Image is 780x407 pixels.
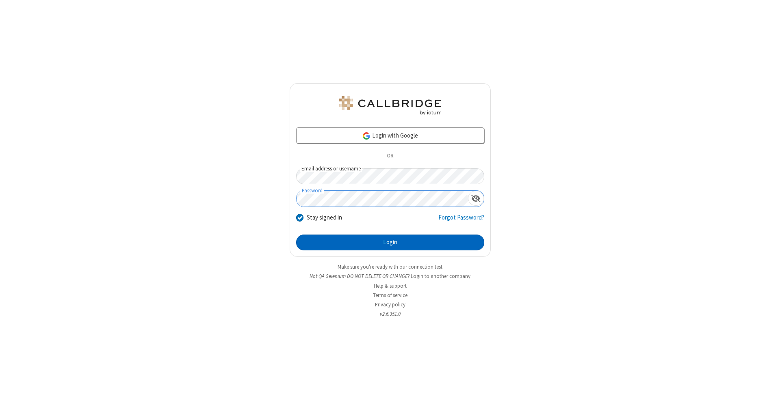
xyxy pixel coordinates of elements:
[290,310,491,318] li: v2.6.351.0
[296,168,484,184] input: Email address or username
[290,272,491,280] li: Not QA Selenium DO NOT DELETE OR CHANGE?
[307,213,342,222] label: Stay signed in
[438,213,484,228] a: Forgot Password?
[468,191,484,206] div: Show password
[374,282,407,289] a: Help & support
[383,151,396,162] span: OR
[411,272,470,280] button: Login to another company
[296,235,484,251] button: Login
[362,131,371,140] img: google-icon.png
[375,301,405,308] a: Privacy policy
[338,263,442,270] a: Make sure you're ready with our connection test
[296,127,484,144] a: Login with Google
[373,292,407,299] a: Terms of service
[297,191,468,207] input: Password
[337,96,443,115] img: QA Selenium DO NOT DELETE OR CHANGE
